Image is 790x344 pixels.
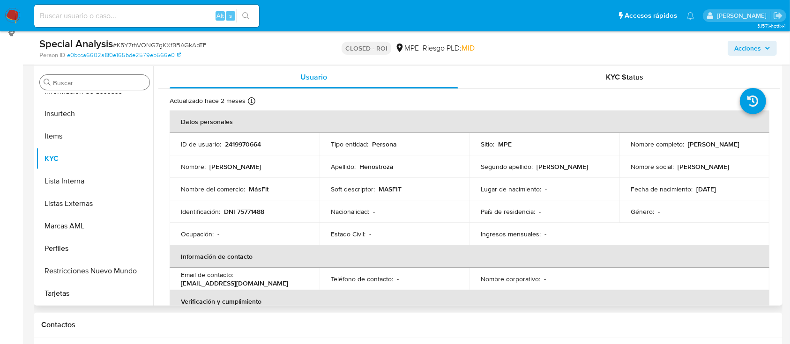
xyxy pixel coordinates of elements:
[39,51,65,59] b: Person ID
[481,275,540,283] p: Nombre corporativo :
[36,102,153,125] button: Insurtech
[170,110,769,133] th: Datos personales
[539,207,541,216] p: -
[249,185,268,193] p: MásFit
[372,140,397,148] p: Persona
[236,9,255,22] button: search-icon
[209,162,261,171] p: [PERSON_NAME]
[36,147,153,170] button: KYC
[717,11,770,20] p: camila.tresguerres@mercadolibre.com
[686,12,694,20] a: Notificaciones
[359,162,394,171] p: Henostroza
[481,230,541,238] p: Ingresos mensuales :
[181,140,221,148] p: ID de usuario :
[181,207,220,216] p: Identificación :
[181,271,233,279] p: Email de contacto :
[331,230,365,238] p: Estado Civil :
[423,43,475,53] span: Riesgo PLD:
[170,290,769,313] th: Verificación y cumplimiento
[331,185,375,193] p: Soft descriptor :
[216,11,224,20] span: Alt
[537,162,588,171] p: [PERSON_NAME]
[631,185,693,193] p: Fecha de nacimiento :
[67,51,181,59] a: e0bcca6602a8f0e165bde2579eb566e0
[44,79,51,86] button: Buscar
[658,207,660,216] p: -
[224,207,264,216] p: DNI 75771488
[696,185,716,193] p: [DATE]
[34,10,259,22] input: Buscar usuario o caso...
[331,207,369,216] p: Nacionalidad :
[625,11,677,21] span: Accesos rápidos
[113,40,207,50] span: # K5Y7rhVONG7gKXf9BAGkApTF
[481,140,494,148] p: Sitio :
[734,41,761,56] span: Acciones
[331,140,368,148] p: Tipo entidad :
[170,245,769,268] th: Información de contacto
[36,170,153,192] button: Lista Interna
[369,230,371,238] p: -
[170,96,246,105] p: Actualizado hace 2 meses
[379,185,402,193] p: MASFIT
[331,162,356,171] p: Apellido :
[544,230,546,238] p: -
[342,42,391,55] p: CLOSED - ROI
[678,162,729,171] p: [PERSON_NAME]
[688,140,739,148] p: [PERSON_NAME]
[53,79,146,87] input: Buscar
[36,282,153,305] button: Tarjetas
[181,230,214,238] p: Ocupación :
[631,140,684,148] p: Nombre completo :
[181,279,288,287] p: [EMAIL_ADDRESS][DOMAIN_NAME]
[773,11,783,21] a: Salir
[631,207,654,216] p: Género :
[373,207,375,216] p: -
[462,43,475,53] span: MID
[181,185,245,193] p: Nombre del comercio :
[225,140,261,148] p: 2419970664
[397,275,399,283] p: -
[481,185,541,193] p: Lugar de nacimiento :
[217,230,219,238] p: -
[728,41,777,56] button: Acciones
[39,36,113,51] b: Special Analysis
[498,140,512,148] p: MPE
[36,192,153,215] button: Listas Externas
[545,185,547,193] p: -
[36,260,153,282] button: Restricciones Nuevo Mundo
[300,72,327,82] span: Usuario
[181,162,206,171] p: Nombre :
[395,43,419,53] div: MPE
[229,11,232,20] span: s
[36,237,153,260] button: Perfiles
[481,162,533,171] p: Segundo apellido :
[631,162,674,171] p: Nombre social :
[41,320,775,329] h1: Contactos
[481,207,535,216] p: País de residencia :
[544,275,546,283] p: -
[36,125,153,147] button: Items
[331,275,393,283] p: Teléfono de contacto :
[36,215,153,237] button: Marcas AML
[757,22,785,29] span: 3.157.1-hotfix-1
[606,72,643,82] span: KYC Status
